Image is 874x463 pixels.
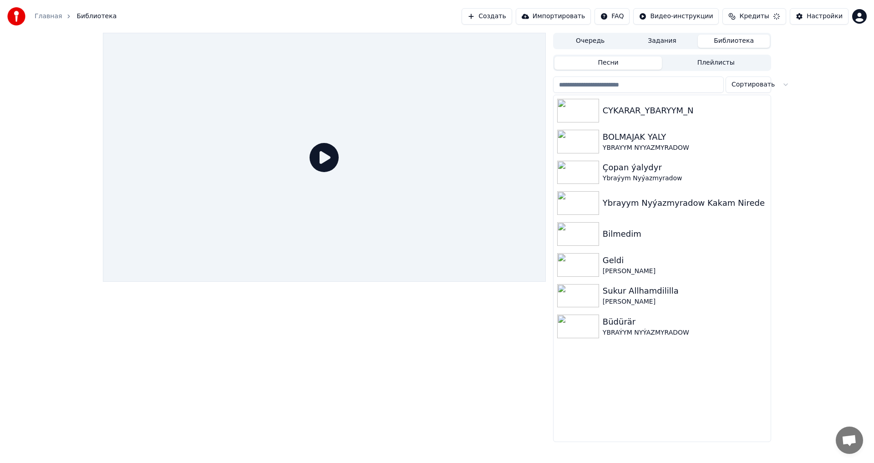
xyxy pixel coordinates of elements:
button: Задания [626,35,698,48]
div: YBRAÝYM NYÝAZMYRADOW [603,328,767,337]
div: Geldi [603,254,767,267]
button: Видео-инструкции [633,8,719,25]
button: FAQ [595,8,630,25]
div: Çopan ýalydyr [603,161,767,174]
button: Импортировать [516,8,591,25]
div: Ybrayym Nyýazmyradow Kakam Nirede [603,197,767,209]
button: Кредиты [722,8,786,25]
div: YBRAYYM NYYAZMYRADOW [603,143,767,153]
div: [PERSON_NAME] [603,297,767,306]
div: Настройки [807,12,843,21]
div: Открытый чат [836,427,863,454]
button: Песни [554,56,662,70]
div: BOLMAJAK YALY [603,131,767,143]
nav: breadcrumb [35,12,117,21]
div: [PERSON_NAME] [603,267,767,276]
button: Настройки [790,8,849,25]
div: Ybraýym Nyýazmyradow [603,174,767,183]
div: Sukur Allhamdililla [603,285,767,297]
button: Библиотека [698,35,770,48]
div: Büdürär [603,315,767,328]
span: Кредиты [739,12,769,21]
button: Очередь [554,35,626,48]
span: Сортировать [732,80,775,89]
a: Главная [35,12,62,21]
div: Bilmedim [603,228,767,240]
div: CYKARAR_YBARYYM_N [603,104,767,117]
button: Создать [462,8,512,25]
img: youka [7,7,25,25]
span: Библиотека [76,12,117,21]
button: Плейлисты [662,56,770,70]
